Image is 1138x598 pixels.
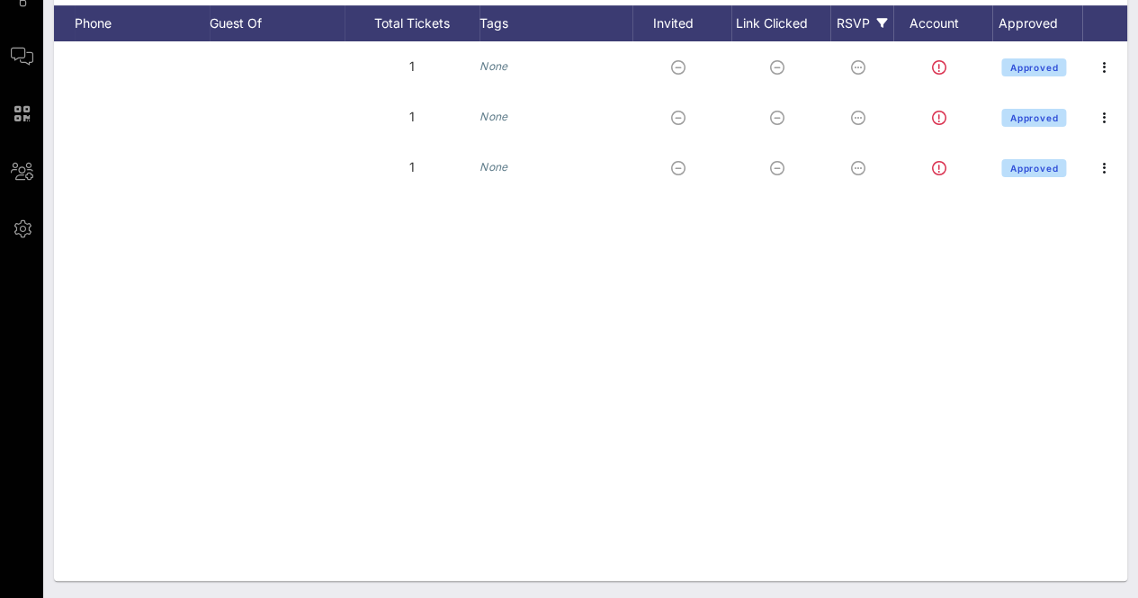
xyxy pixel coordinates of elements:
div: Link Clicked [731,5,830,41]
i: None [479,160,508,174]
div: 1 [345,41,479,92]
button: Approved [1001,109,1067,127]
div: 1 [345,92,479,142]
div: Approved [992,5,1082,41]
button: Approved [1001,159,1067,177]
span: Approved [1008,112,1058,123]
div: Total Tickets [345,5,479,41]
span: Approved [1008,163,1058,174]
div: 1 [345,142,479,192]
span: Approved [1008,62,1058,73]
div: Guest Of [210,5,345,41]
button: Approved [1001,58,1067,76]
div: RSVP [830,5,893,41]
div: Invited [632,5,731,41]
div: Account [893,5,992,41]
div: Tags [479,5,632,41]
i: None [479,110,508,123]
div: Phone [75,5,210,41]
i: None [479,59,508,73]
